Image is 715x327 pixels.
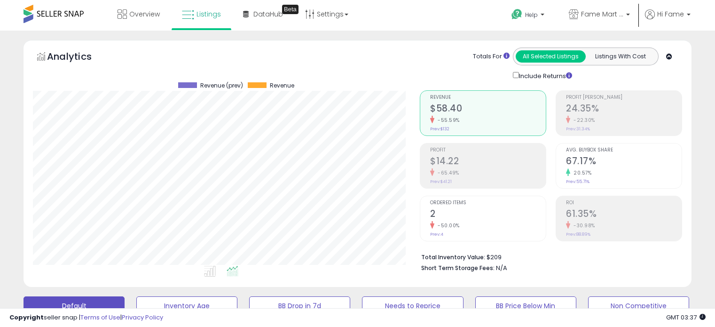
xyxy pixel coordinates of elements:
[434,222,460,229] small: -50.00%
[585,50,655,63] button: Listings With Cost
[430,179,452,184] small: Prev: $41.21
[581,9,623,19] span: Fame Mart CA
[136,296,237,315] button: Inventory Age
[270,82,294,89] span: Revenue
[588,296,689,315] button: Non Competitive
[362,296,463,315] button: Needs to Reprice
[504,1,554,31] a: Help
[666,313,706,322] span: 2025-10-9 03:37 GMT
[434,117,460,124] small: -55.59%
[24,296,125,315] button: Default
[525,11,538,19] span: Help
[9,313,44,322] strong: Copyright
[566,126,590,132] small: Prev: 31.34%
[570,169,591,176] small: 20.57%
[566,200,682,206] span: ROI
[566,156,682,168] h2: 67.17%
[200,82,243,89] span: Revenue (prev)
[430,231,443,237] small: Prev: 4
[129,9,160,19] span: Overview
[196,9,221,19] span: Listings
[566,103,682,116] h2: 24.35%
[249,296,350,315] button: BB Drop in 7d
[430,200,546,206] span: Ordered Items
[430,208,546,221] h2: 2
[253,9,283,19] span: DataHub
[645,9,691,31] a: Hi Fame
[511,8,523,20] i: Get Help
[430,103,546,116] h2: $58.40
[506,70,583,81] div: Include Returns
[122,313,163,322] a: Privacy Policy
[430,126,449,132] small: Prev: $132
[434,169,459,176] small: -65.49%
[282,5,299,14] div: Tooltip anchor
[9,313,163,322] div: seller snap | |
[566,179,589,184] small: Prev: 55.71%
[657,9,684,19] span: Hi Fame
[421,251,675,262] li: $209
[566,231,590,237] small: Prev: 88.89%
[473,52,510,61] div: Totals For
[47,50,110,65] h5: Analytics
[430,148,546,153] span: Profit
[566,148,682,153] span: Avg. Buybox Share
[430,156,546,168] h2: $14.22
[430,95,546,100] span: Revenue
[421,253,485,261] b: Total Inventory Value:
[516,50,586,63] button: All Selected Listings
[566,208,682,221] h2: 61.35%
[566,95,682,100] span: Profit [PERSON_NAME]
[421,264,495,272] b: Short Term Storage Fees:
[80,313,120,322] a: Terms of Use
[496,263,507,272] span: N/A
[475,296,576,315] button: BB Price Below Min
[570,222,595,229] small: -30.98%
[570,117,595,124] small: -22.30%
